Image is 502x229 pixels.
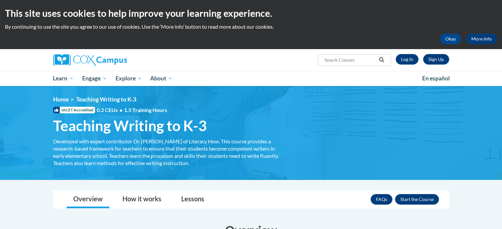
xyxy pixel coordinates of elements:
[111,71,146,86] a: Explore
[97,106,167,114] span: 0.2 CEUs
[175,191,211,208] a: Lessons
[49,71,78,86] a: Learn
[146,71,177,86] a: About
[150,74,173,82] span: About
[440,34,461,44] button: Okay
[371,194,392,205] a: FAQs
[418,72,454,85] a: En español
[53,107,95,113] span: IACET Accredited
[76,96,136,103] span: Teaching Writing to K-3
[124,107,167,113] span: 1.5 Training Hours
[53,54,127,66] img: Cox Campus
[377,56,386,64] button: Search
[119,107,122,113] span: •
[67,191,109,208] a: Overview
[53,96,69,103] a: Home
[53,74,74,82] span: Learn
[116,191,168,208] a: How it works
[395,194,439,205] button: Enroll
[466,34,497,44] a: More Info
[43,71,459,86] div: Main menu
[116,74,142,82] span: Explore
[53,117,207,134] span: Teaching Writing to K-3
[53,138,281,167] div: Developed with expert contributor Dr. [PERSON_NAME] of Literacy How. This course provides a resea...
[396,54,418,65] a: Log In
[82,74,107,82] span: Engage
[78,71,111,86] a: Engage
[422,75,450,82] span: En español
[423,54,449,65] a: Register
[53,54,179,66] a: Cox Campus
[5,7,497,20] h2: This site uses cookies to help improve your learning experience.
[5,23,497,30] p: By continuing to use the site you agree to our use of cookies. Use the ‘More info’ button to read...
[324,56,377,64] input: Search Courses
